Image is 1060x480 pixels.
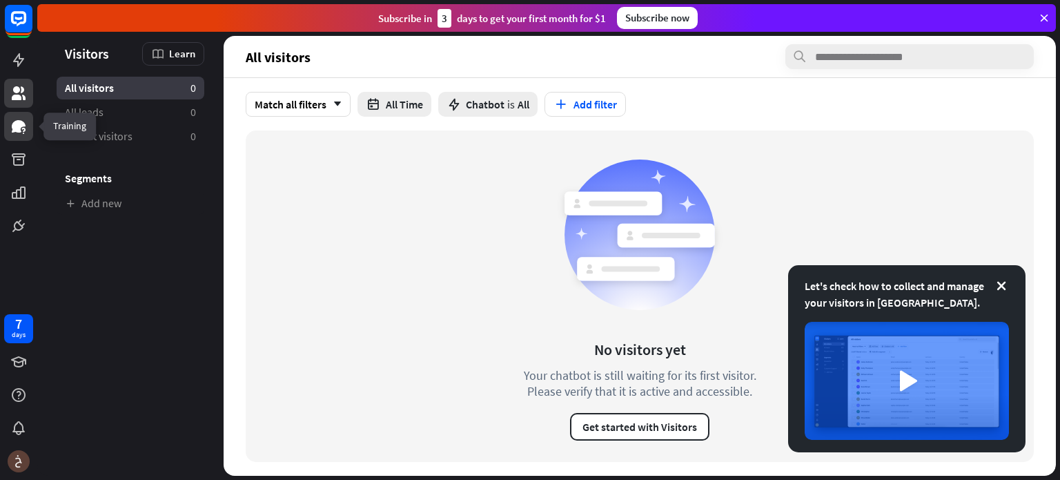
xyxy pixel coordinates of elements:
span: Recent visitors [65,129,132,144]
button: Get started with Visitors [570,413,709,441]
a: 7 days [4,314,33,343]
div: Subscribe now [617,7,698,29]
a: Recent visitors 0 [57,125,204,148]
span: Learn [169,47,195,60]
div: Match all filters [246,92,351,117]
span: Visitors [65,46,109,61]
span: All visitors [246,49,311,65]
span: Chatbot [466,97,504,111]
div: Subscribe in days to get your first month for $1 [378,9,606,28]
button: Open LiveChat chat widget [11,6,52,47]
span: All visitors [65,81,114,95]
div: Your chatbot is still waiting for its first visitor. Please verify that it is active and accessible. [498,367,781,399]
span: is [507,97,515,111]
div: 7 [15,318,22,330]
a: All leads 0 [57,101,204,124]
button: Add filter [544,92,626,117]
aside: 0 [190,105,196,119]
span: All [518,97,529,111]
a: Add new [57,192,204,215]
span: All leads [65,105,104,119]
div: Let's check how to collect and manage your visitors in [GEOGRAPHIC_DATA]. [805,278,1009,311]
aside: 0 [190,129,196,144]
button: All Time [357,92,431,117]
h3: Segments [57,171,204,185]
i: arrow_down [326,100,342,108]
aside: 0 [190,81,196,95]
div: No visitors yet [594,340,686,359]
div: days [12,330,26,340]
div: 3 [438,9,451,28]
img: image [805,322,1009,440]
